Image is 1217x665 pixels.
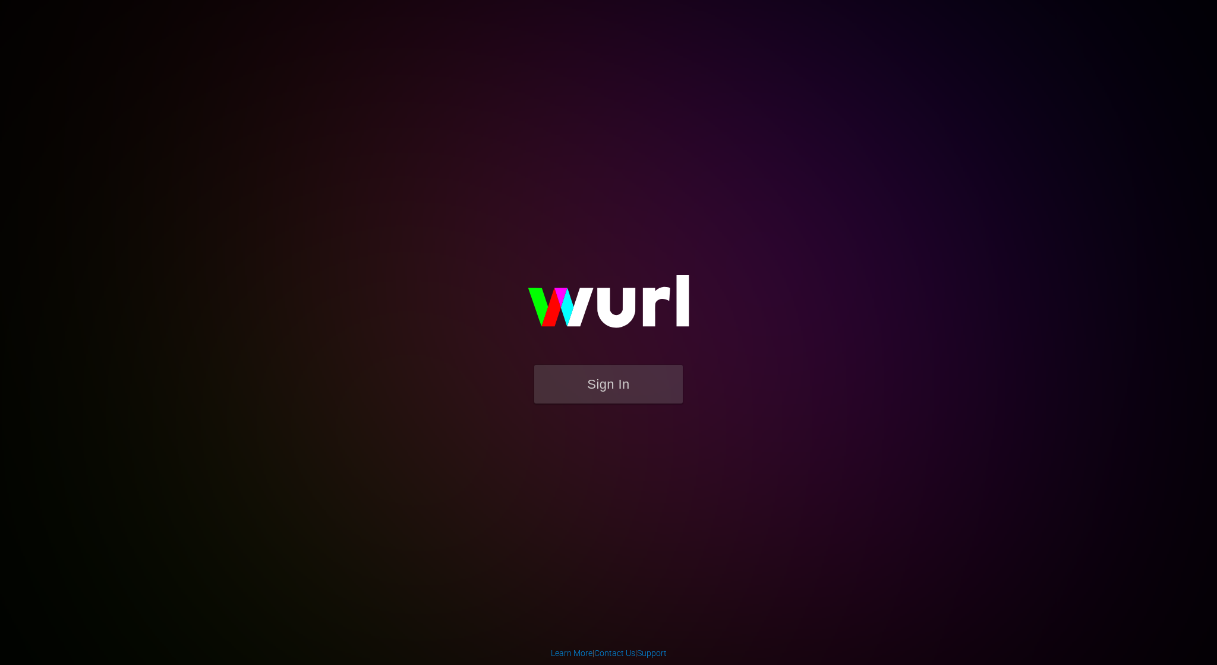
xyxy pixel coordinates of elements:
a: Support [637,648,667,658]
button: Sign In [534,365,683,404]
img: wurl-logo-on-black-223613ac3d8ba8fe6dc639794a292ebdb59501304c7dfd60c99c58986ef67473.svg [490,250,727,365]
a: Contact Us [594,648,635,658]
a: Learn More [551,648,592,658]
div: | | [551,647,667,659]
